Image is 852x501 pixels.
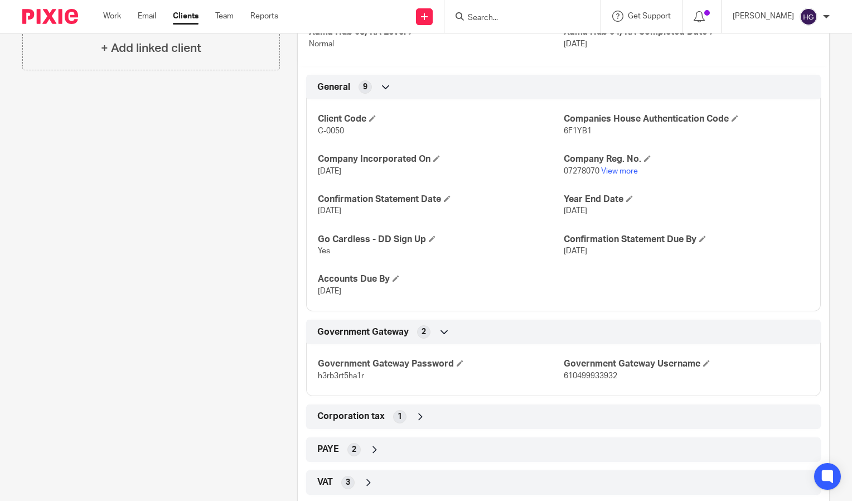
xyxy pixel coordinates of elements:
[564,234,809,245] h4: Confirmation Statement Due By
[733,11,794,22] p: [PERSON_NAME]
[352,444,356,455] span: 2
[564,127,592,135] span: 6F1YB1
[317,444,339,455] span: PAYE
[138,11,156,22] a: Email
[601,167,638,175] a: View more
[22,9,78,24] img: Pixie
[318,207,341,215] span: [DATE]
[398,411,402,422] span: 1
[346,477,350,488] span: 3
[318,358,563,370] h4: Government Gateway Password
[173,11,199,22] a: Clients
[317,476,333,488] span: VAT
[363,81,367,93] span: 9
[250,11,278,22] a: Reports
[318,153,563,165] h4: Company Incorporated On
[564,372,617,380] span: 610499933932
[318,234,563,245] h4: Go Cardless - DD Sign Up
[564,358,809,370] h4: Government Gateway Username
[103,11,121,22] a: Work
[564,167,599,175] span: 07278070
[564,40,587,48] span: [DATE]
[564,153,809,165] h4: Company Reg. No.
[318,273,563,285] h4: Accounts Due By
[800,8,817,26] img: svg%3E
[317,81,350,93] span: General
[467,13,567,23] input: Search
[422,326,426,338] span: 2
[215,11,234,22] a: Team
[317,411,385,422] span: Corporation tax
[318,247,330,255] span: Yes
[318,287,341,295] span: [DATE]
[564,247,587,255] span: [DATE]
[564,113,809,125] h4: Companies House Authentication Code
[317,326,409,338] span: Government Gateway
[628,12,671,20] span: Get Support
[318,113,563,125] h4: Client Code
[318,167,341,175] span: [DATE]
[564,194,809,205] h4: Year End Date
[318,194,563,205] h4: Confirmation Statement Date
[564,207,587,215] span: [DATE]
[318,372,364,380] span: h3rb3rt5ha1r
[318,127,344,135] span: C-0050
[101,40,201,57] h4: + Add linked client
[309,40,334,48] span: Normal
